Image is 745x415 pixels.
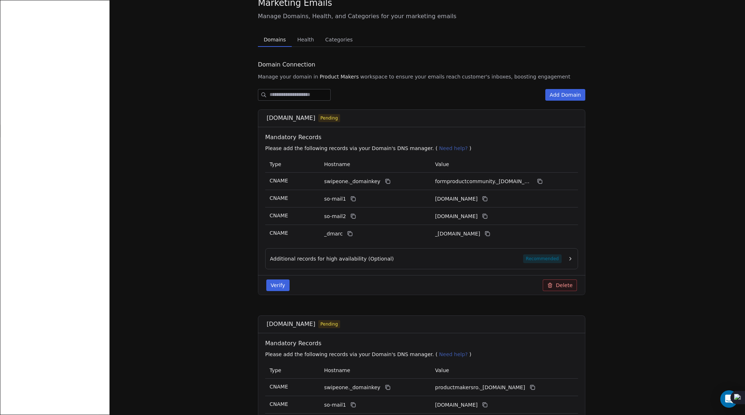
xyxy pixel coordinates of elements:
span: so-mail2 [324,213,346,220]
span: Manage your domain in [258,73,318,80]
span: Value [435,161,449,167]
span: workspace to ensure your emails reach [360,73,461,80]
p: Please add the following records via your Domain's DNS manager. ( ) [265,145,581,152]
button: Additional records for high availability (Optional)Recommended [270,254,573,263]
span: Domain Connection [258,60,315,69]
span: formproductcommunity2.swipeone.email [435,213,478,220]
span: [DOMAIN_NAME] [267,320,315,329]
span: Hostname [324,367,350,373]
span: Manage Domains, Health, and Categories for your marketing emails [258,12,585,21]
span: Recommended [523,254,562,263]
span: Mandatory Records [265,133,581,142]
span: Value [435,367,449,373]
button: Delete [543,279,577,291]
span: CNAME [270,213,288,218]
span: swipeone._domainkey [324,178,381,185]
span: Domains [261,35,289,45]
button: Add Domain [545,89,585,101]
span: Mandatory Records [265,339,581,348]
span: CNAME [270,384,288,390]
span: Hostname [324,161,350,167]
span: CNAME [270,230,288,236]
span: Health [294,35,317,45]
span: productmakersro1.swipeone.email [435,401,478,409]
p: Type [270,367,315,374]
span: _dmarc [324,230,343,238]
span: CNAME [270,195,288,201]
span: Categories [322,35,355,45]
div: Open Intercom Messenger [720,390,738,408]
span: Need help? [439,351,468,357]
span: productmakersro._domainkey.swipeone.email [435,384,525,391]
span: Pending [320,115,338,121]
span: _dmarc.swipeone.email [435,230,480,238]
span: so-mail1 [324,195,346,203]
span: Need help? [439,145,468,151]
span: formproductcommunity1.swipeone.email [435,195,478,203]
span: CNAME [270,401,288,407]
p: Please add the following records via your Domain's DNS manager. ( ) [265,351,581,358]
span: Product Makers [320,73,359,80]
span: so-mail1 [324,401,346,409]
p: Type [270,161,315,168]
span: Additional records for high availability (Optional) [270,255,394,262]
button: Verify [266,279,290,291]
span: CNAME [270,178,288,184]
span: [DOMAIN_NAME] [267,114,315,122]
span: customer's inboxes, boosting engagement [462,73,570,80]
span: swipeone._domainkey [324,384,381,391]
span: formproductcommunity._domainkey.swipeone.email [435,178,533,185]
span: Pending [320,321,338,327]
